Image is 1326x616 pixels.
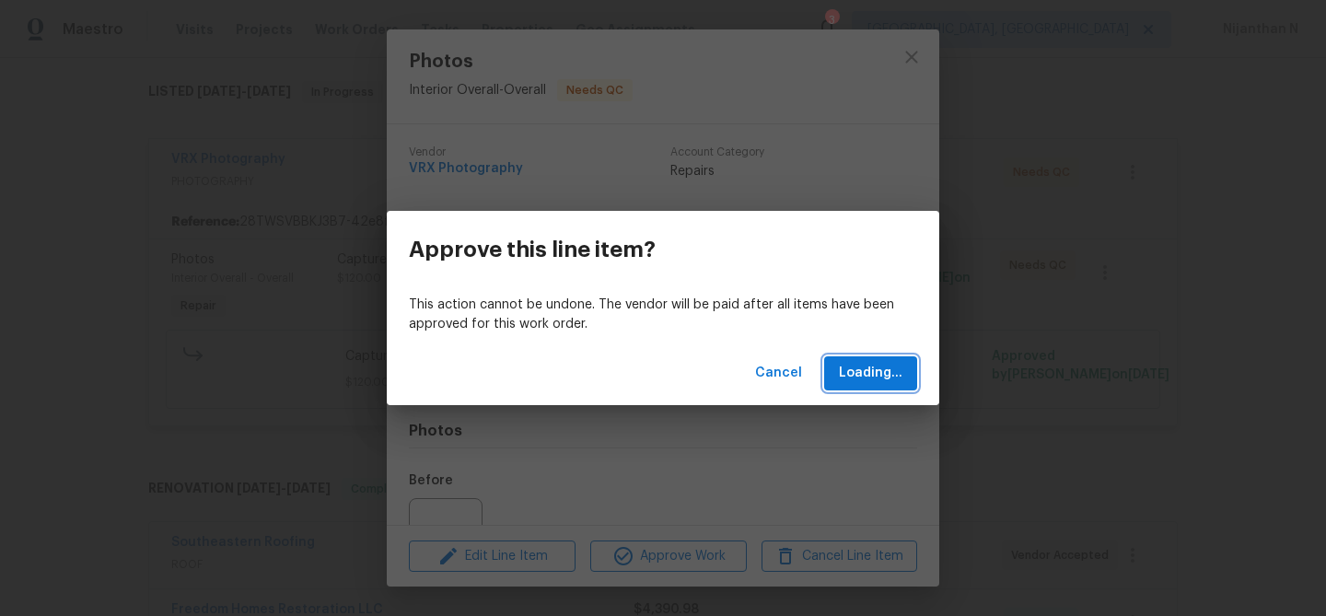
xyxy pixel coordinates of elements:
h3: Approve this line item? [409,237,656,262]
p: This action cannot be undone. The vendor will be paid after all items have been approved for this... [409,296,917,334]
span: Loading... [839,362,902,385]
span: Cancel [755,362,802,385]
button: Loading... [824,356,917,390]
button: Cancel [748,356,809,390]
